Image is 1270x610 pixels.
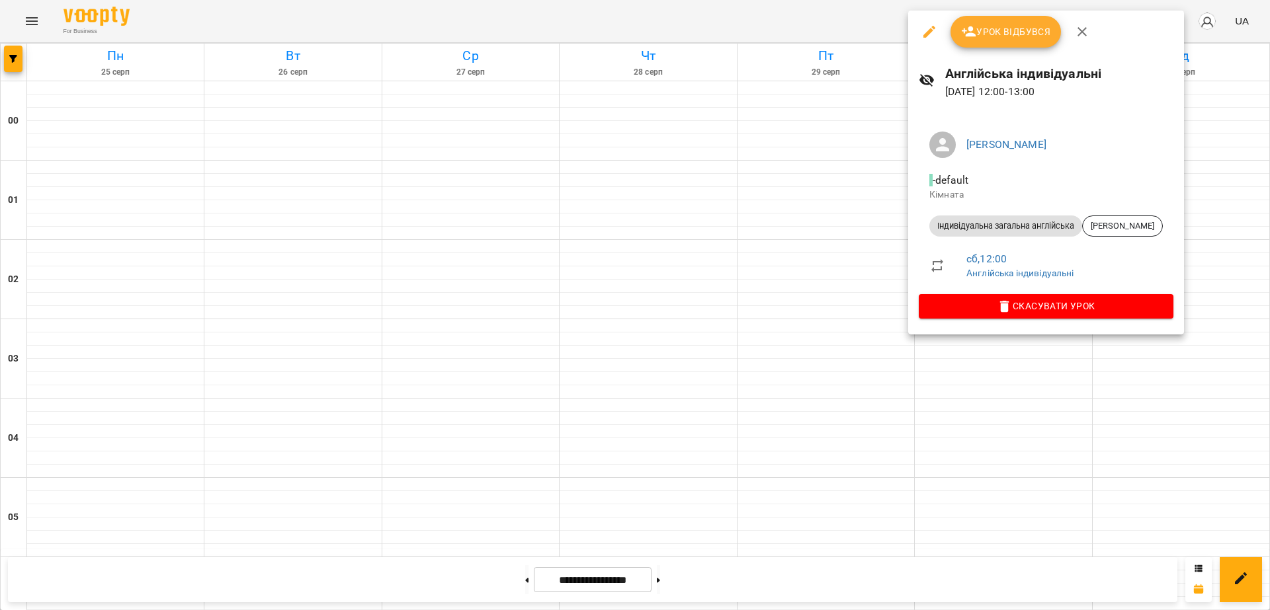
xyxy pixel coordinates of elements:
[961,24,1051,40] span: Урок відбувся
[929,298,1163,314] span: Скасувати Урок
[929,174,971,186] span: - default
[1083,220,1162,232] span: [PERSON_NAME]
[1082,215,1163,237] div: [PERSON_NAME]
[966,138,1046,151] a: [PERSON_NAME]
[919,294,1173,318] button: Скасувати Урок
[929,188,1163,202] p: Кімната
[929,220,1082,232] span: Індивідуальна загальна англійська
[966,268,1074,278] a: Англійська індивідуальні
[945,63,1173,84] h6: Англійська індивідуальні
[951,16,1062,48] button: Урок відбувся
[966,252,1007,265] a: сб , 12:00
[945,84,1173,100] p: [DATE] 12:00 - 13:00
